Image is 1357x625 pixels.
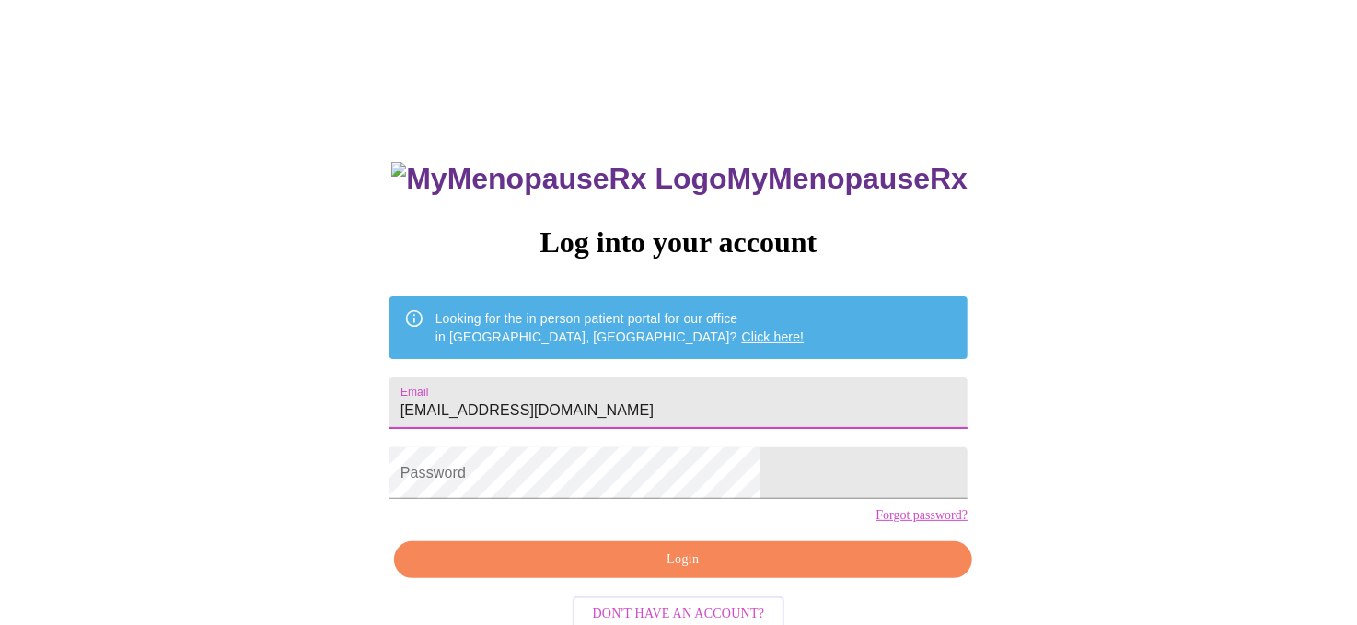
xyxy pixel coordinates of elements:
h3: MyMenopauseRx [391,162,968,196]
span: Login [415,549,951,572]
a: Don't have an account? [568,605,790,620]
a: Forgot password? [876,508,968,523]
img: MyMenopauseRx Logo [391,162,726,196]
a: Click here! [742,330,805,344]
div: Looking for the in person patient portal for our office in [GEOGRAPHIC_DATA], [GEOGRAPHIC_DATA]? [435,302,805,353]
button: Login [394,541,972,579]
h3: Log into your account [389,226,968,260]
